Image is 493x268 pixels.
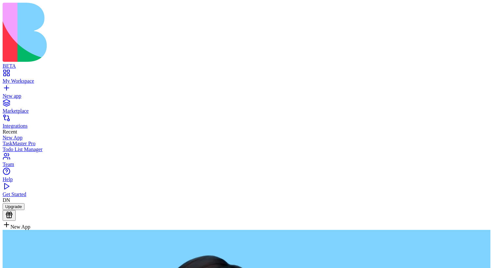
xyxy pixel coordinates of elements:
a: Get Started [3,186,490,197]
div: Integrations [3,123,490,129]
a: New App [3,135,490,141]
img: logo [3,3,265,62]
span: Recent [3,129,17,134]
span: New App [10,224,30,230]
span: DN [3,197,10,203]
a: BETA [3,57,490,69]
a: Todo List Manager [3,147,490,152]
div: BETA [3,63,490,69]
a: Upgrade [3,204,24,209]
a: Marketplace [3,102,490,114]
a: Team [3,156,490,167]
a: Help [3,171,490,182]
div: Marketplace [3,108,490,114]
a: Integrations [3,117,490,129]
div: My Workspace [3,78,490,84]
a: New app [3,87,490,99]
div: Help [3,176,490,182]
div: Team [3,162,490,167]
div: Get Started [3,191,490,197]
a: TaskMaster Pro [3,141,490,147]
button: Upgrade [3,203,24,210]
div: New app [3,93,490,99]
a: My Workspace [3,72,490,84]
